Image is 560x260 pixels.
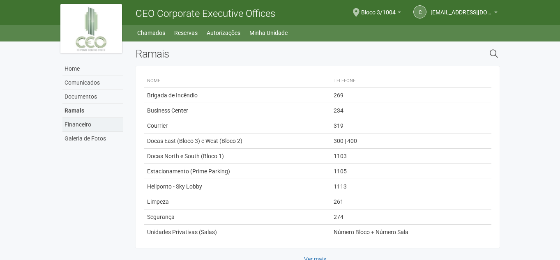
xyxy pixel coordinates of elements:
[147,138,242,144] span: Docas East (Bloco 3) e West (Bloco 2)
[147,122,168,129] span: Courrier
[137,27,165,39] a: Chamados
[431,10,498,17] a: [EMAIL_ADDRESS][DOMAIN_NAME]
[334,138,357,144] span: 300 | 400
[249,27,288,39] a: Minha Unidade
[147,168,230,175] span: Estacionamento (Prime Parking)
[334,107,343,114] span: 234
[62,76,123,90] a: Comunicados
[144,74,330,88] th: Nome
[136,8,275,19] span: CEO Corporate Executive Offices
[334,214,343,220] span: 274
[62,62,123,76] a: Home
[62,90,123,104] a: Documentos
[334,229,408,235] span: Número Bloco + Número Sala
[147,198,169,205] span: Limpeza
[334,168,347,175] span: 1105
[334,198,343,205] span: 261
[147,107,188,114] span: Business Center
[207,27,240,39] a: Autorizações
[334,122,343,129] span: 319
[60,4,122,53] img: logo.jpg
[334,183,347,190] span: 1113
[330,74,479,88] th: Telefone
[147,183,202,190] span: Heliponto - Sky Lobby
[361,1,396,16] span: Bloco 3/1004
[334,92,343,99] span: 269
[431,1,492,16] span: contato@drmarceloassad.com.br
[174,27,198,39] a: Reservas
[361,10,401,17] a: Bloco 3/1004
[147,92,198,99] span: Brigada de Incêndio
[62,118,123,132] a: Financeiro
[147,229,217,235] span: Unidades Privativas (Salas)
[62,132,123,145] a: Galeria de Fotos
[136,48,406,60] h2: Ramais
[147,153,224,159] span: Docas North e South (Bloco 1)
[413,5,426,18] a: c
[334,153,347,159] span: 1103
[62,104,123,118] a: Ramais
[147,214,175,220] span: Segurança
